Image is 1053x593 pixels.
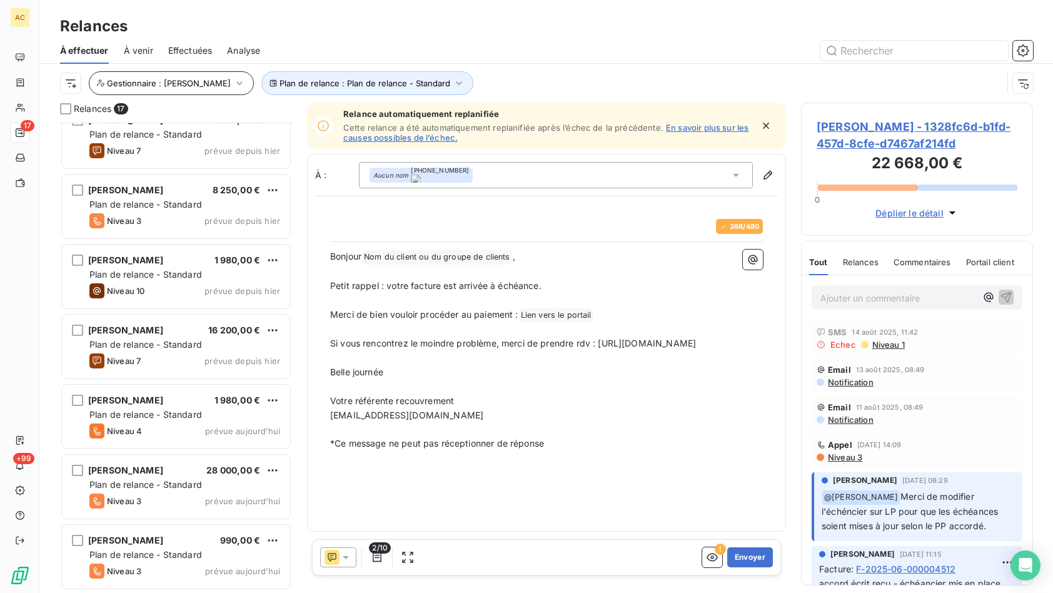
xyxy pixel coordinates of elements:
[261,71,473,95] button: Plan de relance : Plan de relance - Standard
[828,327,847,337] span: SMS
[205,426,280,436] span: prévue aujourd’hui
[343,109,752,119] span: Relance automatiquement replanifiée
[815,195,820,205] span: 0
[214,395,261,405] span: 1 980,00 €
[856,366,925,373] span: 13 août 2025, 08:49
[89,71,254,95] button: Gestionnaire : [PERSON_NAME]
[88,255,163,265] span: [PERSON_NAME]
[89,339,202,350] span: Plan de relance - Standard
[330,395,454,406] span: Votre référente recouvrement
[830,549,895,560] span: [PERSON_NAME]
[204,146,280,156] span: prévue depuis hier
[857,441,902,449] span: [DATE] 14:09
[809,257,828,267] span: Tout
[107,216,141,226] span: Niveau 3
[89,479,202,490] span: Plan de relance - Standard
[280,78,450,88] span: Plan de relance : Plan de relance - Standard
[10,8,30,28] div: AC
[343,123,663,133] span: Cette relance a été automatiquement replanifiée après l’échec de la précédente.
[900,550,942,558] span: [DATE] 11:15
[830,340,856,350] span: Echec
[330,438,544,449] span: *Ce message ne peut pas réceptionner de réponse
[875,206,944,220] span: Déplier le détail
[330,251,361,261] span: Bonjour
[60,44,109,57] span: À effectuer
[107,356,141,366] span: Niveau 7
[88,465,163,475] span: [PERSON_NAME]
[330,410,483,420] span: [EMAIL_ADDRESS][DOMAIN_NAME]
[330,309,518,320] span: Merci de bien vouloir procéder au paiement :
[88,395,163,405] span: [PERSON_NAME]
[872,206,962,220] button: Déplier le détail
[315,169,359,181] label: À :
[871,340,905,350] span: Niveau 1
[902,477,948,484] span: [DATE] 08:29
[74,103,111,115] span: Relances
[107,286,144,296] span: Niveau 10
[819,562,854,575] span: Facture :
[373,171,408,180] em: Aucun nom
[727,547,773,567] button: Envoyer
[822,491,1000,531] span: Merci de modifier l'échéncier sur LP pour que les échéances soient mises à jour selon le PP accordé.
[107,146,141,156] span: Niveau 7
[21,120,34,131] span: 17
[828,365,851,375] span: Email
[114,103,128,114] span: 17
[205,566,280,576] span: prévue aujourd’hui
[227,44,260,57] span: Analyse
[10,123,29,143] a: 17
[88,535,163,545] span: [PERSON_NAME]
[89,129,202,139] span: Plan de relance - Standard
[343,123,748,143] a: En savoir plus sur les causes possibles de l’échec.
[822,490,900,505] span: @ [PERSON_NAME]
[214,255,261,265] span: 1 980,00 €
[827,377,874,387] span: Notification
[513,251,515,261] span: ,
[204,286,280,296] span: prévue depuis hier
[107,566,141,576] span: Niveau 3
[88,325,163,335] span: [PERSON_NAME]
[107,496,141,506] span: Niveau 3
[89,549,202,560] span: Plan de relance - Standard
[206,465,260,475] span: 28 000,00 €
[833,475,897,486] span: [PERSON_NAME]
[411,166,469,174] onoff-telecom-ce-phone-number-wrapper: [PHONE_NUMBER]
[819,578,1000,589] span: accord écrit reçu - échéancier mis en place
[60,15,128,38] h3: Relances
[828,440,852,450] span: Appel
[852,328,918,336] span: 14 août 2025, 11:42
[13,453,34,464] span: +99
[894,257,951,267] span: Commentaires
[856,562,955,575] span: F-2025-06-000004512
[107,426,142,436] span: Niveau 4
[817,118,1017,152] span: [PERSON_NAME] - 1328fc6d-b1fd-457d-8cfe-d7467af214fd
[827,452,862,462] span: Niveau 3
[1010,550,1040,580] div: Open Intercom Messenger
[362,250,512,265] span: Nom du client ou du groupe de clients
[828,402,851,412] span: Email
[88,185,163,195] span: [PERSON_NAME]
[204,356,280,366] span: prévue depuis hier
[966,257,1014,267] span: Portail client
[204,216,280,226] span: prévue depuis hier
[519,308,593,323] span: Lien vers le portail
[730,223,759,230] span: 398 / 480
[220,535,260,545] span: 990,00 €
[369,542,391,554] span: 2/10
[60,123,292,593] div: grid
[843,257,879,267] span: Relances
[330,280,542,291] span: Petit rappel : votre facture est arrivée à échéance.
[330,338,696,348] span: Si vous rencontrez le moindre problème, merci de prendre rdv : [URL][DOMAIN_NAME]
[89,199,202,210] span: Plan de relance - Standard
[205,496,280,506] span: prévue aujourd’hui
[330,367,383,377] span: Belle journée
[827,415,874,425] span: Notification
[168,44,213,57] span: Effectuées
[856,403,924,411] span: 11 août 2025, 08:49
[107,78,231,88] span: Gestionnaire : [PERSON_NAME]
[89,269,202,280] span: Plan de relance - Standard
[820,41,1008,61] input: Rechercher
[411,175,469,185] img: actions-icon.png
[817,152,1017,177] h3: 22 668,00 €
[213,185,261,195] span: 8 250,00 €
